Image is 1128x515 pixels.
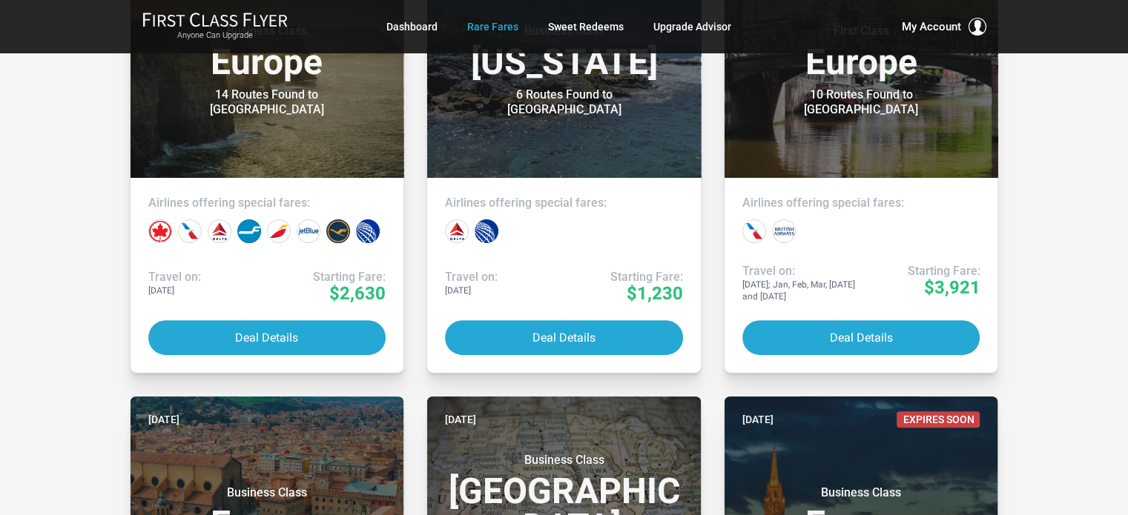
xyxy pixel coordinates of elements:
div: United [475,219,498,243]
h3: [US_STATE] [445,24,683,80]
time: [DATE] [148,411,179,428]
div: 14 Routes Found to [GEOGRAPHIC_DATA] [174,87,360,117]
time: [DATE] [742,411,774,428]
time: [DATE] [445,411,476,428]
button: Deal Details [148,320,386,355]
a: Rare Fares [467,13,518,40]
a: First Class FlyerAnyone Can Upgrade [142,12,288,41]
small: Business Class [174,485,360,500]
button: Deal Details [742,320,980,355]
span: My Account [902,18,961,36]
div: JetBlue [297,219,320,243]
div: Delta Airlines [208,219,231,243]
small: Business Class [471,453,656,468]
h4: Airlines offering special fares: [148,196,386,210]
h4: Airlines offering special fares: [445,196,683,210]
a: Upgrade Advisor [653,13,731,40]
div: Delta Airlines [445,219,469,243]
span: Expires Soon [897,411,980,428]
small: Anyone Can Upgrade [142,30,288,41]
div: 6 Routes Found to [GEOGRAPHIC_DATA] [471,87,656,117]
h3: Europe [742,24,980,80]
a: Sweet Redeems [548,13,624,40]
div: United [356,219,380,243]
button: My Account [902,18,986,36]
div: Lufthansa [326,219,350,243]
h3: Europe [148,24,386,80]
div: American Airlines [742,219,766,243]
div: Finnair [237,219,261,243]
small: Business Class [768,485,954,500]
div: Air Canada [148,219,172,243]
img: First Class Flyer [142,12,288,27]
h4: Airlines offering special fares: [742,196,980,210]
button: Deal Details [445,320,683,355]
div: Iberia [267,219,291,243]
div: American Airlines [178,219,202,243]
a: Dashboard [386,13,438,40]
div: British Airways [772,219,796,243]
div: 10 Routes Found to [GEOGRAPHIC_DATA] [768,87,954,117]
